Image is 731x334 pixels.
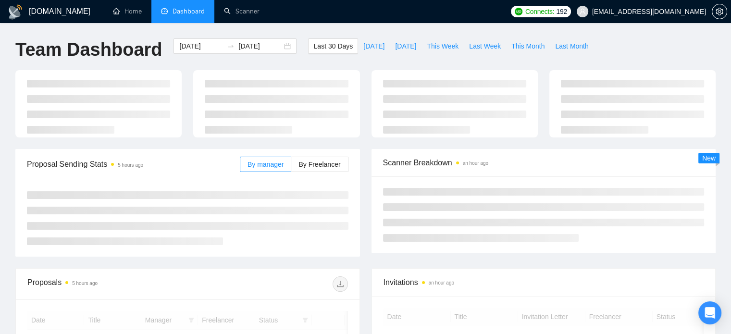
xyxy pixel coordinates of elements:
span: [DATE] [363,41,384,51]
button: This Week [421,38,464,54]
span: By manager [248,161,284,168]
input: End date [238,41,282,51]
time: 5 hours ago [118,162,143,168]
span: swap-right [227,42,235,50]
a: searchScanner [224,7,260,15]
div: Open Intercom Messenger [698,301,721,324]
time: an hour ago [429,280,454,285]
a: homeHome [113,7,142,15]
span: Scanner Breakdown [383,157,705,169]
span: Proposal Sending Stats [27,158,240,170]
h1: Team Dashboard [15,38,162,61]
button: Last Week [464,38,506,54]
span: By Freelancer [298,161,340,168]
a: setting [712,8,727,15]
button: [DATE] [390,38,421,54]
img: upwork-logo.png [515,8,522,15]
span: Dashboard [173,7,205,15]
span: Invitations [384,276,704,288]
button: Last 30 Days [308,38,358,54]
span: Last Month [555,41,588,51]
time: an hour ago [463,161,488,166]
span: user [579,8,586,15]
span: This Week [427,41,458,51]
input: Start date [179,41,223,51]
span: 192 [556,6,567,17]
div: Proposals [27,276,187,292]
span: dashboard [161,8,168,14]
time: 5 hours ago [72,281,98,286]
span: New [702,154,716,162]
span: [DATE] [395,41,416,51]
span: Last 30 Days [313,41,353,51]
button: [DATE] [358,38,390,54]
button: Last Month [550,38,594,54]
span: to [227,42,235,50]
button: This Month [506,38,550,54]
span: Connects: [525,6,554,17]
span: This Month [511,41,545,51]
img: logo [8,4,23,20]
span: Last Week [469,41,501,51]
button: setting [712,4,727,19]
